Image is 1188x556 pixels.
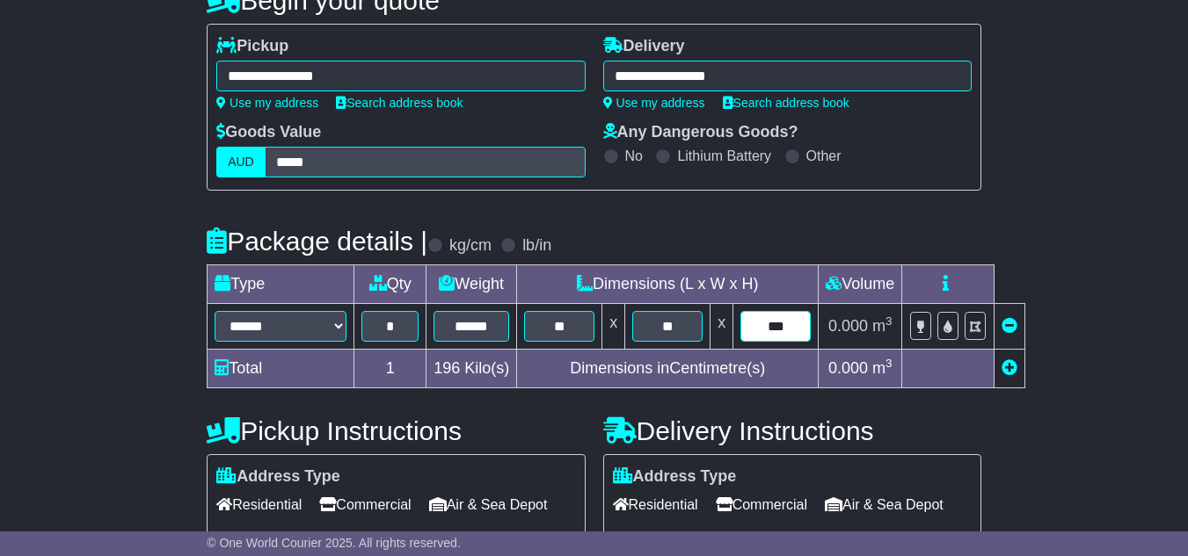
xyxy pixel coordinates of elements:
[872,317,893,335] span: m
[522,236,551,256] label: lb/in
[716,491,807,518] span: Commercial
[613,467,737,487] label: Address Type
[426,350,517,388] td: Kilo(s)
[602,304,625,350] td: x
[517,350,819,388] td: Dimensions in Centimetre(s)
[603,37,685,56] label: Delivery
[208,265,354,304] td: Type
[354,265,426,304] td: Qty
[806,148,842,164] label: Other
[319,491,411,518] span: Commercial
[1002,317,1017,335] a: Remove this item
[426,265,517,304] td: Weight
[207,416,585,445] h4: Pickup Instructions
[625,148,643,164] label: No
[603,123,798,142] label: Any Dangerous Goods?
[216,467,340,487] label: Address Type
[216,37,288,56] label: Pickup
[886,314,893,328] sup: 3
[216,491,302,518] span: Residential
[711,304,733,350] td: x
[603,416,981,445] h4: Delivery Instructions
[207,536,461,550] span: © One World Courier 2025. All rights reserved.
[1002,359,1017,377] a: Add new item
[828,359,868,377] span: 0.000
[336,96,463,110] a: Search address book
[603,96,705,110] a: Use my address
[828,317,868,335] span: 0.000
[429,491,548,518] span: Air & Sea Depot
[354,350,426,388] td: 1
[819,265,902,304] td: Volume
[872,359,893,377] span: m
[723,96,849,110] a: Search address book
[449,236,492,256] label: kg/cm
[613,491,698,518] span: Residential
[434,359,460,377] span: 196
[208,350,354,388] td: Total
[825,491,944,518] span: Air & Sea Depot
[207,227,427,256] h4: Package details |
[216,96,318,110] a: Use my address
[216,147,266,177] label: AUD
[677,148,771,164] label: Lithium Battery
[216,123,321,142] label: Goods Value
[886,357,893,370] sup: 3
[517,265,819,304] td: Dimensions (L x W x H)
